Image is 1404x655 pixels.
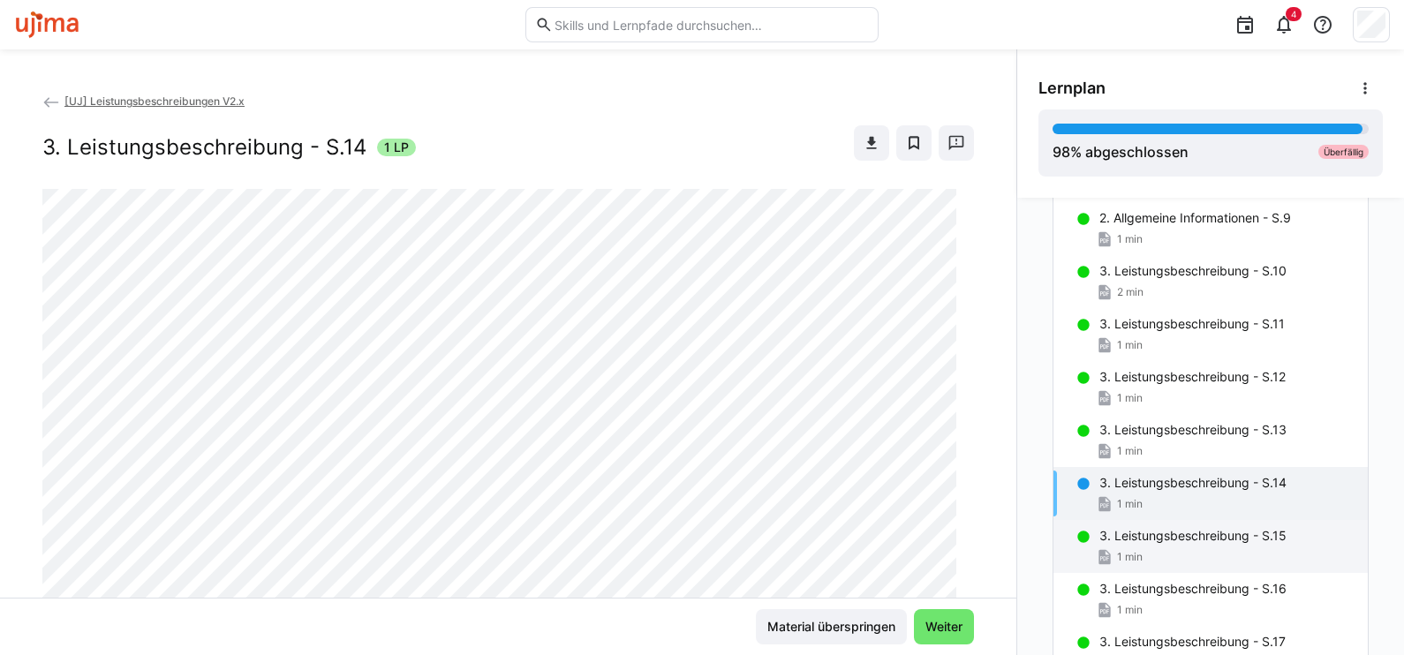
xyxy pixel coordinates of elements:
p: 3. Leistungsbeschreibung - S.15 [1099,527,1287,545]
p: 3. Leistungsbeschreibung - S.10 [1099,262,1287,280]
h2: 3. Leistungsbeschreibung - S.14 [42,134,366,161]
span: 1 min [1117,444,1143,458]
span: 1 min [1117,232,1143,246]
p: 3. Leistungsbeschreibung - S.16 [1099,580,1287,598]
p: 3. Leistungsbeschreibung - S.14 [1099,474,1287,492]
span: 2 min [1117,285,1144,299]
a: [UJ] Leistungsbeschreibungen V2.x [42,94,245,108]
p: 3. Leistungsbeschreibung - S.12 [1099,368,1286,386]
span: Weiter [923,618,965,636]
button: Material überspringen [756,609,907,644]
span: 1 min [1117,338,1143,352]
span: 1 LP [384,139,409,156]
span: 4 [1291,9,1296,19]
span: Lernplan [1038,79,1106,98]
button: Weiter [914,609,974,644]
p: 2. Allgemeine Informationen - S.9 [1099,209,1291,227]
span: 1 min [1117,603,1143,617]
div: Überfällig [1318,145,1369,159]
span: 1 min [1117,550,1143,564]
span: [UJ] Leistungsbeschreibungen V2.x [64,94,245,108]
p: 3. Leistungsbeschreibung - S.17 [1099,633,1286,651]
p: 3. Leistungsbeschreibung - S.11 [1099,315,1285,333]
span: 98 [1053,143,1070,161]
p: 3. Leistungsbeschreibung - S.13 [1099,421,1287,439]
span: 1 min [1117,391,1143,405]
div: % abgeschlossen [1053,141,1189,162]
span: 1 min [1117,497,1143,511]
span: Material überspringen [765,618,898,636]
input: Skills und Lernpfade durchsuchen… [553,17,869,33]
